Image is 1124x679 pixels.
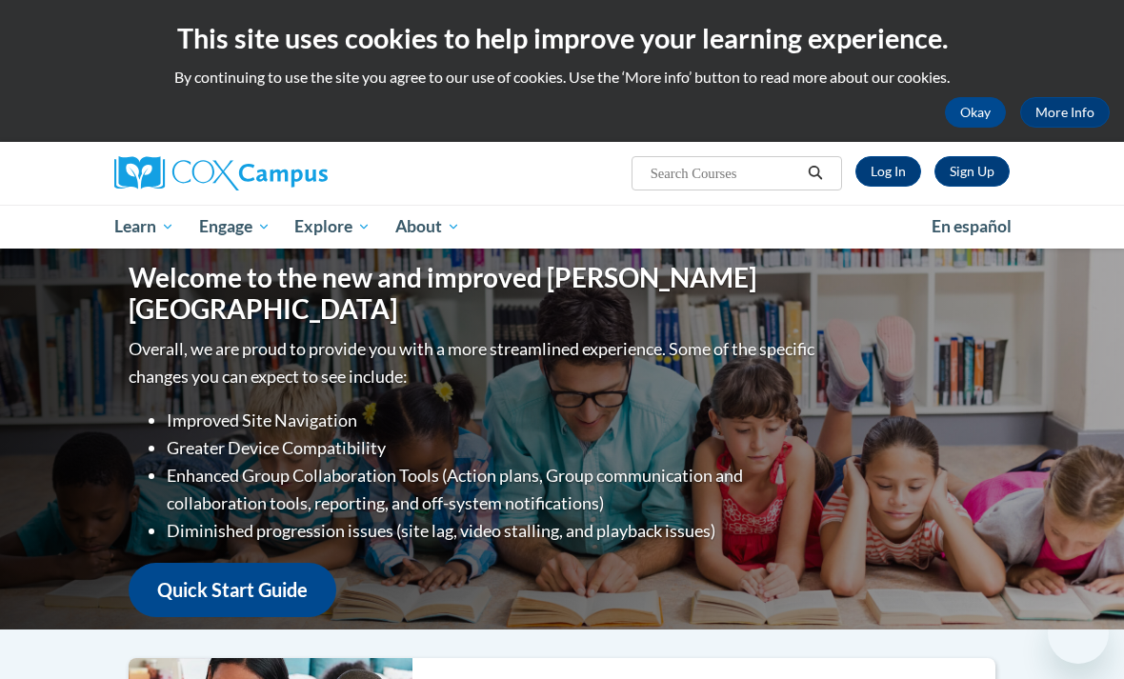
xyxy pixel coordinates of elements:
a: Quick Start Guide [129,563,336,617]
a: En español [919,207,1024,247]
span: Engage [199,215,271,238]
p: By continuing to use the site you agree to our use of cookies. Use the ‘More info’ button to read... [14,67,1110,88]
h2: This site uses cookies to help improve your learning experience. [14,19,1110,57]
a: Cox Campus [114,156,393,190]
p: Overall, we are proud to provide you with a more streamlined experience. Some of the specific cha... [129,335,819,390]
a: About [383,205,472,249]
input: Search Courses [649,162,801,185]
h1: Welcome to the new and improved [PERSON_NAME][GEOGRAPHIC_DATA] [129,262,819,326]
button: Okay [945,97,1006,128]
li: Greater Device Compatibility [167,434,819,462]
a: Learn [102,205,187,249]
a: Engage [187,205,283,249]
a: More Info [1020,97,1110,128]
span: En español [932,216,1012,236]
div: Main menu [100,205,1024,249]
span: About [395,215,460,238]
a: Log In [855,156,921,187]
li: Diminished progression issues (site lag, video stalling, and playback issues) [167,517,819,545]
button: Search [801,162,830,185]
a: Register [934,156,1010,187]
li: Enhanced Group Collaboration Tools (Action plans, Group communication and collaboration tools, re... [167,462,819,517]
li: Improved Site Navigation [167,407,819,434]
iframe: Button to launch messaging window [1048,603,1109,664]
span: Explore [294,215,371,238]
span: Learn [114,215,174,238]
a: Explore [282,205,383,249]
img: Cox Campus [114,156,328,190]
